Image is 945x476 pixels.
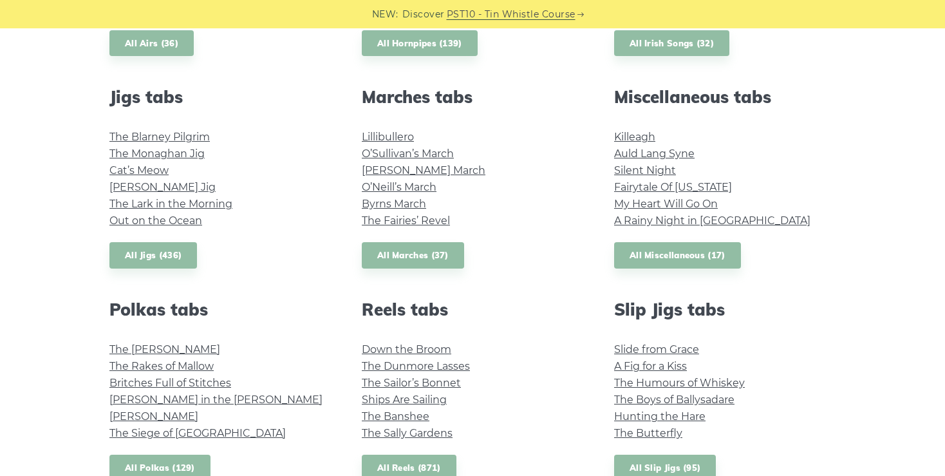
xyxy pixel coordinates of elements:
a: The Lark in the Morning [109,198,232,210]
a: All Jigs (436) [109,242,197,269]
a: [PERSON_NAME] [109,410,198,423]
a: Cat’s Meow [109,164,169,176]
a: O’Neill’s March [362,181,436,193]
a: The [PERSON_NAME] [109,343,220,356]
h2: Miscellaneous tabs [614,87,836,107]
a: All Irish Songs (32) [614,30,729,57]
a: All Miscellaneous (17) [614,242,741,269]
a: [PERSON_NAME] March [362,164,485,176]
a: The Monaghan Jig [109,148,205,160]
a: The Butterfly [614,427,682,439]
a: Killeagh [614,131,655,143]
a: Fairytale Of [US_STATE] [614,181,732,193]
a: All Airs (36) [109,30,194,57]
a: The Sally Gardens [362,427,453,439]
a: All Marches (37) [362,242,464,269]
h2: Polkas tabs [109,300,331,319]
a: Byrns March [362,198,426,210]
a: [PERSON_NAME] Jig [109,181,216,193]
a: The Blarney Pilgrim [109,131,210,143]
a: Silent Night [614,164,676,176]
span: Discover [402,7,445,22]
a: Auld Lang Syne [614,148,695,160]
a: The Banshee [362,410,429,423]
h2: Marches tabs [362,87,583,107]
a: The Dunmore Lasses [362,360,470,372]
a: My Heart Will Go On [614,198,718,210]
a: The Boys of Ballysadare [614,394,734,406]
span: NEW: [372,7,398,22]
a: [PERSON_NAME] in the [PERSON_NAME] [109,394,323,406]
a: Britches Full of Stitches [109,377,231,389]
a: A Rainy Night in [GEOGRAPHIC_DATA] [614,214,810,227]
a: All Hornpipes (139) [362,30,478,57]
h2: Slip Jigs tabs [614,300,836,319]
a: Slide from Grace [614,343,699,356]
a: The Siege of [GEOGRAPHIC_DATA] [109,427,286,439]
a: O’Sullivan’s March [362,148,454,160]
h2: Jigs tabs [109,87,331,107]
a: The Sailor’s Bonnet [362,377,461,389]
a: The Humours of Whiskey [614,377,745,389]
a: A Fig for a Kiss [614,360,687,372]
a: Ships Are Sailing [362,394,447,406]
a: Hunting the Hare [614,410,706,423]
a: The Fairies’ Revel [362,214,450,227]
a: Out on the Ocean [109,214,202,227]
a: Down the Broom [362,343,451,356]
h2: Reels tabs [362,300,583,319]
a: PST10 - Tin Whistle Course [447,7,575,22]
a: The Rakes of Mallow [109,360,214,372]
a: Lillibullero [362,131,414,143]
